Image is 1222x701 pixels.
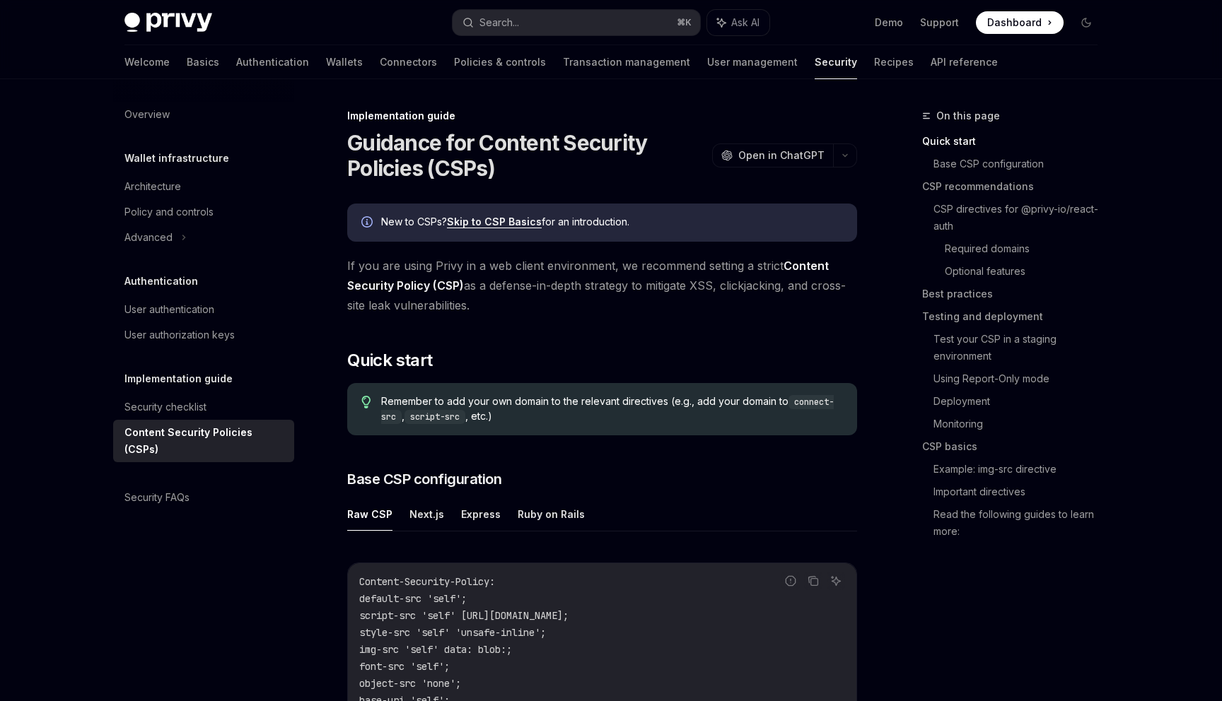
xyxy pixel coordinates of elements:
[922,305,1109,328] a: Testing and deployment
[124,204,214,220] div: Policy and controls
[381,394,843,424] span: Remember to add your own domain to the relevant directives (e.g., add your domain to , , etc.)
[707,10,769,35] button: Ask AI
[874,45,914,79] a: Recipes
[124,13,212,33] img: dark logo
[563,45,690,79] a: Transaction management
[124,150,229,167] h5: Wallet infrastructure
[933,153,1109,175] a: Base CSP configuration
[361,216,376,230] svg: Info
[405,410,465,424] code: script-src
[113,420,294,462] a: Content Security Policies (CSPs)
[113,174,294,199] a: Architecture
[113,102,294,127] a: Overview
[124,273,198,290] h5: Authentication
[359,626,546,639] span: style-src 'self' 'unsafe-inline';
[113,394,294,420] a: Security checklist
[359,592,467,605] span: default-src 'self';
[936,107,1000,124] span: On this page
[922,435,1109,458] a: CSP basics
[359,643,512,656] span: img-src 'self' data: blob:;
[933,413,1109,435] a: Monitoring
[113,199,294,225] a: Policy and controls
[124,106,170,123] div: Overview
[875,16,903,30] a: Demo
[347,497,392,531] button: Raw CSP
[359,575,495,588] span: Content-Security-Policy:
[518,497,585,531] button: Ruby on Rails
[731,16,760,30] span: Ask AI
[933,367,1109,390] a: Using Report-Only mode
[361,396,371,408] svg: Tip
[827,572,845,590] button: Ask AI
[359,609,569,622] span: script-src 'self' [URL][DOMAIN_NAME];
[124,229,173,246] div: Advanced
[124,370,233,387] h5: Implementation guide
[187,45,219,79] a: Basics
[347,349,432,372] span: Quick start
[931,45,998,79] a: API reference
[1075,11,1098,34] button: Toggle dark mode
[347,469,501,489] span: Base CSP configuration
[347,109,857,123] div: Implementation guide
[804,572,822,590] button: Copy the contents from the code block
[381,215,843,230] div: New to CSPs? for an introduction.
[113,322,294,348] a: User authorization keys
[124,301,214,318] div: User authentication
[479,14,519,31] div: Search...
[461,497,501,531] button: Express
[987,16,1042,30] span: Dashboard
[922,283,1109,305] a: Best practices
[113,485,294,510] a: Security FAQs
[381,395,834,424] code: connect-src
[124,178,181,195] div: Architecture
[677,17,692,28] span: ⌘ K
[707,45,798,79] a: User management
[920,16,959,30] a: Support
[124,489,190,506] div: Security FAQs
[976,11,1064,34] a: Dashboard
[933,390,1109,413] a: Deployment
[359,677,461,690] span: object-src 'none';
[933,481,1109,503] a: Important directives
[124,326,235,343] div: User authorization keys
[933,328,1109,367] a: Test your CSP in a staging environment
[453,10,700,35] button: Search...⌘K
[347,256,857,315] span: If you are using Privy in a web client environment, we recommend setting a strict as a defense-in...
[933,503,1109,543] a: Read the following guides to learn more:
[781,572,800,590] button: Report incorrect code
[380,45,437,79] a: Connectors
[236,45,309,79] a: Authentication
[712,143,833,167] button: Open in ChatGPT
[815,45,857,79] a: Security
[945,237,1109,260] a: Required domains
[933,458,1109,481] a: Example: img-src directive
[738,148,825,163] span: Open in ChatGPT
[347,130,706,181] h1: Guidance for Content Security Policies (CSPs)
[447,216,542,228] a: Skip to CSP Basics
[945,260,1109,283] a: Optional features
[124,424,286,458] div: Content Security Policies (CSPs)
[124,399,206,416] div: Security checklist
[326,45,363,79] a: Wallets
[409,497,444,531] button: Next.js
[124,45,170,79] a: Welcome
[113,297,294,322] a: User authentication
[922,175,1109,198] a: CSP recommendations
[454,45,546,79] a: Policies & controls
[933,198,1109,237] a: CSP directives for @privy-io/react-auth
[359,660,450,673] span: font-src 'self';
[922,130,1109,153] a: Quick start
